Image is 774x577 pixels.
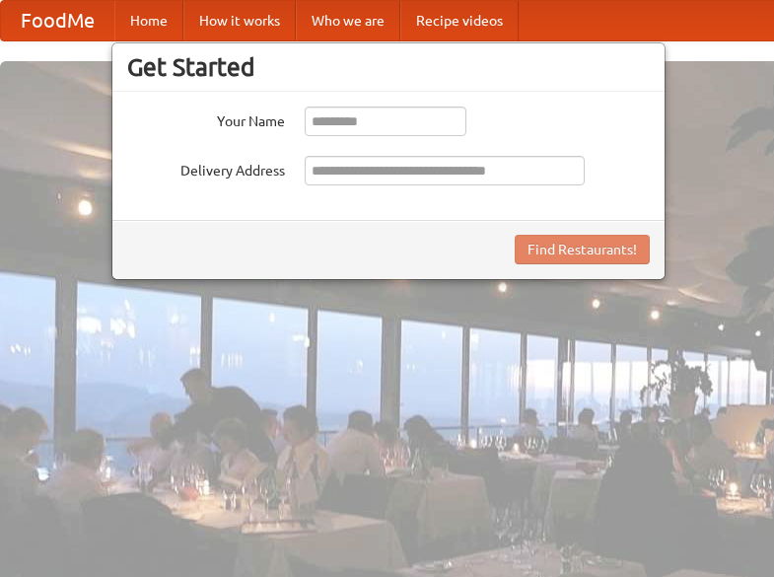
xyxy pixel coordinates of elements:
[400,1,519,40] a: Recipe videos
[127,52,650,82] h3: Get Started
[127,107,285,131] label: Your Name
[183,1,296,40] a: How it works
[296,1,400,40] a: Who we are
[1,1,114,40] a: FoodMe
[515,235,650,264] button: Find Restaurants!
[127,156,285,180] label: Delivery Address
[114,1,183,40] a: Home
